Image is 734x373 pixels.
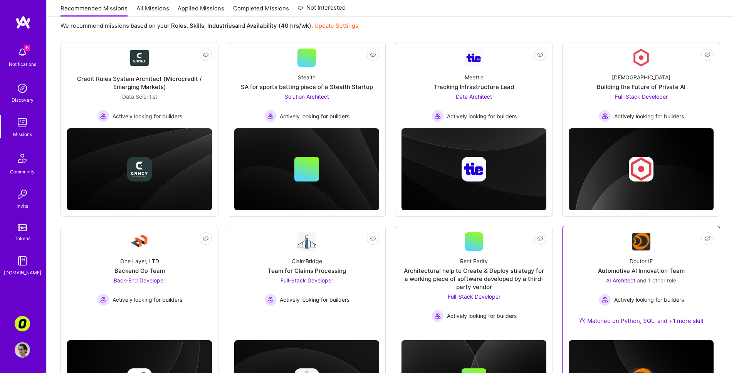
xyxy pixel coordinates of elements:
img: cover [569,128,714,210]
div: Discovery [12,96,34,104]
img: Company logo [629,157,653,181]
span: Actively looking for builders [614,296,684,304]
span: Actively looking for builders [280,112,349,120]
div: Automotive AI Innovation Team [598,267,685,275]
img: tokens [18,224,27,231]
img: discovery [15,81,30,96]
i: icon EyeClosed [370,235,376,242]
i: icon EyeClosed [203,235,209,242]
b: Skills [190,22,204,29]
div: Stealth [298,73,316,81]
img: Company Logo [465,50,483,66]
span: Full-Stack Developer [615,93,668,100]
a: Company LogoCredit Rules System Architect (Microcredit / Emerging Markets)Data Scientist Actively... [67,49,212,122]
div: Meettie [465,73,484,81]
img: Ateam Purple Icon [579,317,585,323]
img: Company logo [462,157,486,181]
img: Company Logo [130,50,149,66]
div: Invite [17,202,29,210]
span: Actively looking for builders [113,112,182,120]
a: Company LogoMeettieTracking Infrastructure LeadData Architect Actively looking for buildersActive... [401,49,546,122]
img: bell [15,45,30,60]
img: Invite [15,186,30,202]
img: Actively looking for builders [264,294,277,306]
span: Actively looking for builders [113,296,182,304]
a: Update Settings [314,22,358,29]
i: icon EyeClosed [537,235,543,242]
i: icon EyeClosed [203,52,209,58]
img: Actively looking for builders [97,110,109,122]
a: Completed Missions [233,4,289,17]
img: guide book [15,253,30,269]
a: Company LogoClaimBridgeTeam for Claims ProcessingFull-Stack Developer Actively looking for builde... [234,232,379,324]
span: Actively looking for builders [447,112,517,120]
div: Tracking Infrastructure Lead [434,83,514,91]
div: Notifications [9,60,36,68]
img: Company Logo [632,233,650,250]
div: Backend Go Team [114,267,165,275]
span: Actively looking for builders [280,296,349,304]
i: icon EyeClosed [537,52,543,58]
span: Data Scientist [122,93,157,100]
img: Community [13,149,32,168]
i: icon EyeClosed [370,52,376,58]
a: Company LogoOne Layer, LTDBackend Go TeamBack-End Developer Actively looking for buildersActively... [67,232,212,324]
a: Recommended Missions [60,4,128,17]
img: Corner3: Building an AI User Researcher [15,316,30,331]
img: Company Logo [632,49,650,67]
img: Actively looking for builders [599,294,611,306]
img: teamwork [15,115,30,130]
img: Actively looking for builders [264,110,277,122]
a: Applied Missions [178,4,224,17]
div: Missions [13,130,32,138]
span: AI Architect [606,277,635,284]
span: Actively looking for builders [447,312,517,320]
div: [DOMAIN_NAME] [4,269,41,277]
div: Team for Claims Processing [268,267,346,275]
img: User Avatar [15,342,30,358]
div: Matched on Python, SQL, and +1 more skill [579,317,704,325]
a: Company LogoDoutor IEAutomotive AI Innovation TeamAI Architect and 1 other roleActively looking f... [569,232,714,334]
img: cover [67,128,212,210]
span: and 1 other role [637,277,676,284]
div: Rent Parity [460,257,488,265]
img: Company logo [127,157,152,181]
b: Availability (40 hrs/wk) [247,22,311,29]
img: Actively looking for builders [432,110,444,122]
b: Roles [171,22,186,29]
i: icon EyeClosed [704,235,710,242]
span: Back-End Developer [114,277,165,284]
a: StealthSA for sports betting piece of a Stealth StartupSolution Architect Actively looking for bu... [234,49,379,122]
div: Community [10,168,35,176]
a: Rent ParityArchitectural help to Create & Deploy strategy for a working piece of software develop... [401,232,546,324]
div: One Layer, LTD [120,257,159,265]
span: Full-Stack Developer [448,293,501,300]
div: Doutor IE [630,257,653,265]
div: SA for sports betting piece of a Stealth Startup [241,83,373,91]
span: 6 [24,45,30,51]
div: ClaimBridge [292,257,322,265]
img: Actively looking for builders [97,294,109,306]
div: Tokens [15,234,30,242]
a: User Avatar [13,342,32,358]
span: Solution Architect [285,93,329,100]
img: cover [234,128,379,210]
img: Company Logo [297,232,316,251]
img: logo [15,15,31,29]
div: Architectural help to Create & Deploy strategy for a working piece of software developed by a thi... [401,267,546,291]
div: [DEMOGRAPHIC_DATA] [612,73,670,81]
a: Corner3: Building an AI User Researcher [13,316,32,331]
img: Actively looking for builders [432,310,444,322]
p: We recommend missions based on your , , and . [60,22,358,30]
a: Not Interested [297,3,346,17]
img: Actively looking for builders [599,110,611,122]
div: Building the Future of Private AI [597,83,685,91]
a: Company Logo[DEMOGRAPHIC_DATA]Building the Future of Private AIFull-Stack Developer Actively look... [569,49,714,122]
a: All Missions [136,4,169,17]
b: Industries [207,22,235,29]
img: cover [401,128,546,210]
span: Full-Stack Developer [280,277,333,284]
span: Actively looking for builders [614,112,684,120]
img: Company Logo [130,232,149,251]
div: Credit Rules System Architect (Microcredit / Emerging Markets) [67,75,212,91]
